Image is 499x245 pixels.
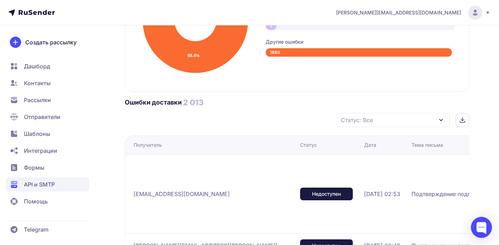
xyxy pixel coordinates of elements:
[24,96,51,104] span: Рассылки
[411,142,443,149] div: Тема письма
[183,98,203,107] h3: 2 013
[125,98,182,107] h2: Ошибки доставки
[266,21,277,30] div: 2
[24,113,60,121] span: Отправители
[24,146,57,155] span: Интеграции
[134,142,162,149] div: Получатель
[24,180,55,189] span: API и SMTP
[300,142,317,149] div: Статус
[24,79,51,87] span: Контакты
[266,38,455,45] div: Другие ошибки
[312,190,341,197] span: Недоступен
[364,142,376,149] div: Дата
[24,163,44,172] span: Формы
[134,190,230,198] span: [EMAIL_ADDRESS][DOMAIN_NAME]
[24,130,50,138] span: Шаблоны
[25,38,77,46] span: Создать рассылку
[266,48,452,57] div: 1980
[341,116,373,124] span: Статус: Все
[24,62,50,70] span: Дашборд
[24,197,48,206] span: Помощь
[364,190,400,198] span: [DATE] 02:53
[411,190,484,198] span: Подтверждение подписки
[336,9,461,16] span: [PERSON_NAME][EMAIL_ADDRESS][DOMAIN_NAME]
[6,222,89,237] a: Telegram
[24,225,48,234] span: Telegram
